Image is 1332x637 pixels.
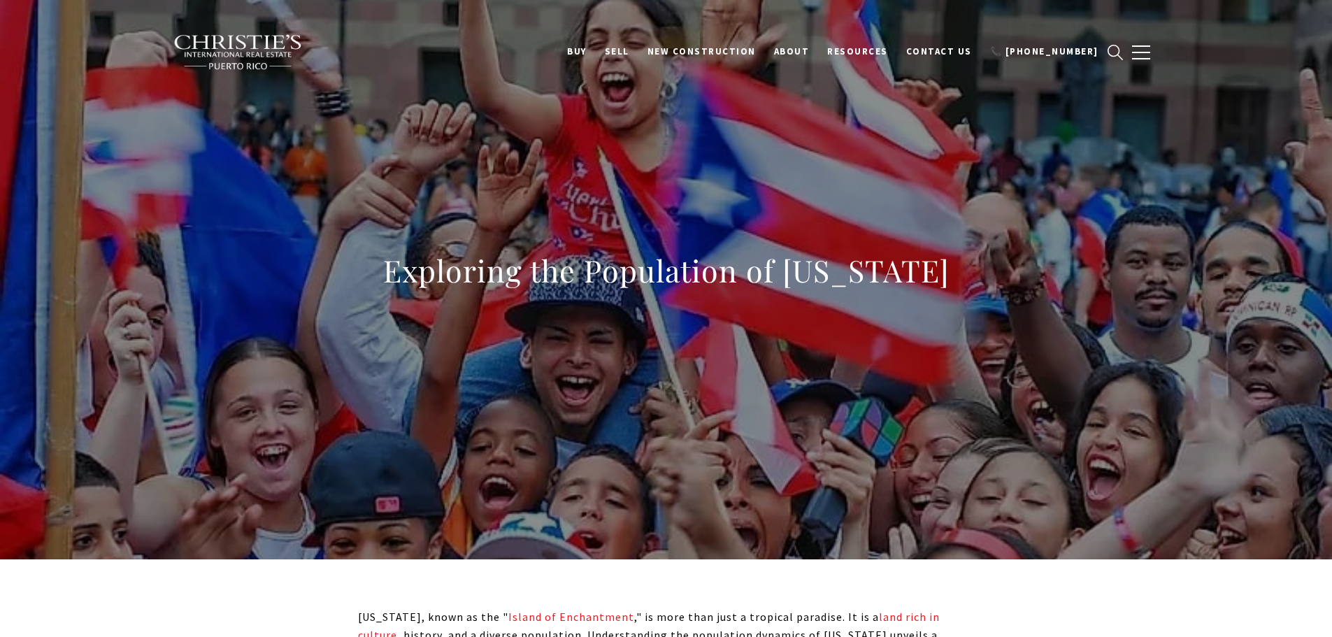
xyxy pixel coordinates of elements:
a: 📞 [PHONE_NUMBER] [981,38,1108,65]
a: Resources [818,38,897,65]
a: Island of Enchantment [508,610,634,624]
a: New Construction [638,38,765,65]
span: Contact Us [906,45,972,57]
a: BUY [558,38,596,65]
span: New Construction [647,45,756,57]
a: About [765,38,819,65]
span: 📞 [PHONE_NUMBER] [990,45,1098,57]
img: Christie's International Real Estate black text logo [173,34,303,71]
h1: Exploring the Population of [US_STATE] [383,251,950,290]
a: SELL [596,38,638,65]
